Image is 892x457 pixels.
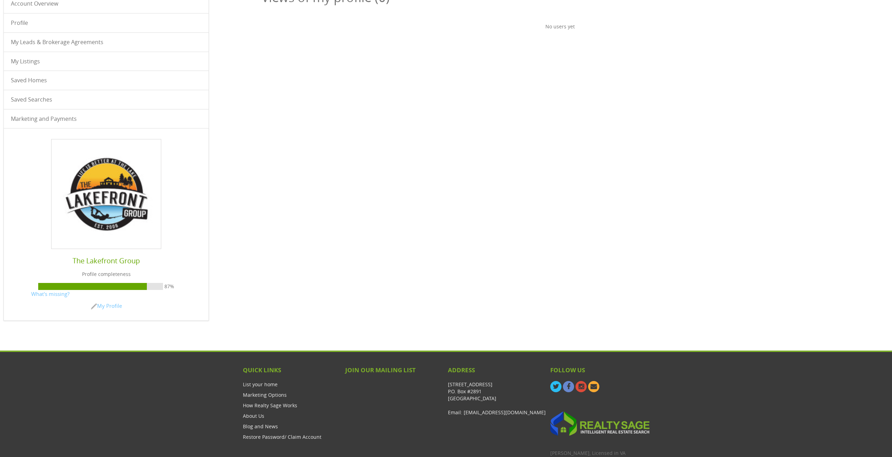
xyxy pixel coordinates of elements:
[4,71,209,90] a: Saved Homes
[91,302,122,309] a: My Profile
[464,409,546,416] a: [EMAIL_ADDRESS][DOMAIN_NAME]
[4,33,209,51] a: My Leads & Brokerage Agreements
[4,90,209,109] a: Saved Searches
[14,271,198,278] p: Profile completeness
[31,290,69,297] a: What's missing?
[4,110,209,128] a: Marketing and Payments
[164,283,174,290] span: 87%
[243,423,278,430] a: Blog and News
[243,366,342,374] h5: Quick Links
[261,6,859,48] div: No users yet
[4,52,209,71] a: My Listings
[4,14,209,32] a: Profile
[243,392,287,399] a: Marketing Options
[243,381,278,388] a: List your home
[243,434,321,441] a: Restore Password/ Claim Account
[243,402,297,409] a: How Realty Sage Works
[448,409,462,416] p: Email:
[14,256,198,265] h6: The Lakefront Group
[243,413,264,420] a: About Us
[448,381,496,402] p: [STREET_ADDRESS] P.O. Box #2891 [GEOGRAPHIC_DATA]
[448,366,547,374] h5: Address
[550,366,649,374] h5: Follow us
[345,366,444,374] h5: Join our mailing list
